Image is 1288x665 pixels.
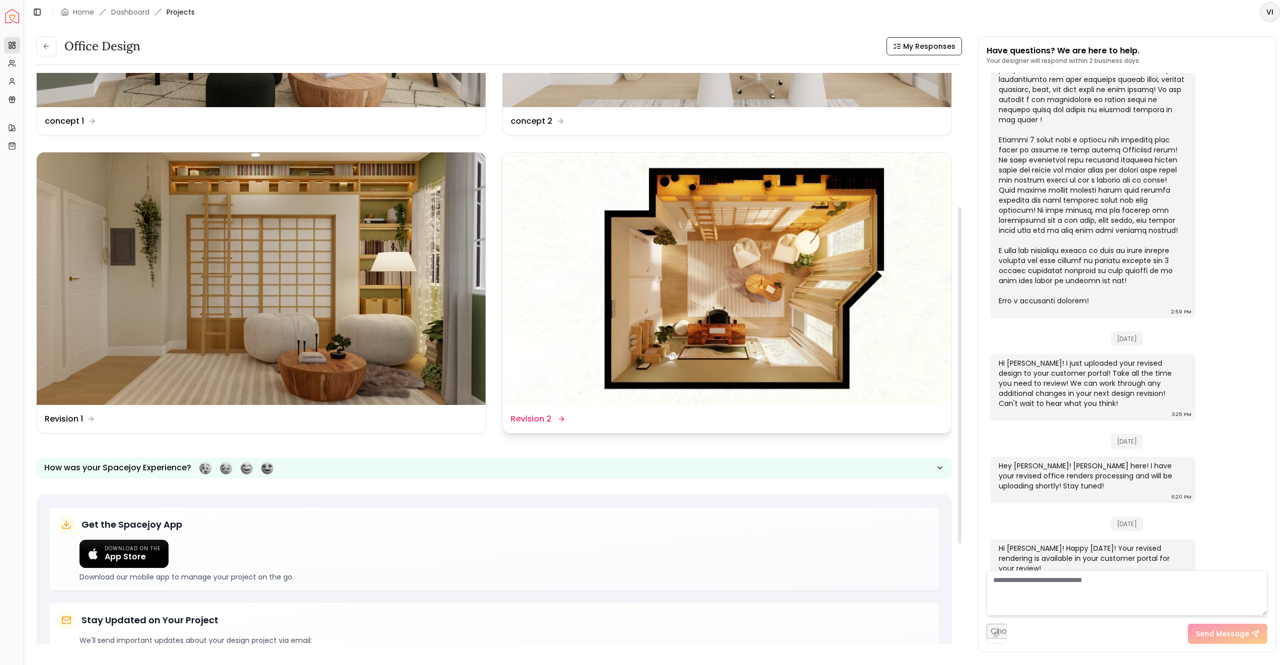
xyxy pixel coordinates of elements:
[45,115,84,127] dd: concept 1
[61,7,195,17] nav: breadcrumb
[887,37,962,55] button: My Responses
[903,41,955,51] span: My Responses
[999,461,1185,491] div: Hey [PERSON_NAME]! [PERSON_NAME] here! I have your revised office renders processing and will be ...
[105,552,160,562] span: App Store
[5,9,19,23] img: Spacejoy Logo
[79,540,169,568] a: Download on the App Store
[1111,434,1143,449] span: [DATE]
[36,458,952,478] button: How was your Spacejoy Experience?Feeling terribleFeeling badFeeling goodFeeling awesome
[82,613,218,627] h5: Stay Updated on Your Project
[111,7,149,17] a: Dashboard
[64,38,140,54] h3: Office design
[1171,307,1191,317] div: 2:59 PM
[999,358,1185,408] div: Hi [PERSON_NAME]! I just uploaded your revised design to your customer portal! Take all the time ...
[37,152,486,405] img: Revision 1
[999,543,1185,573] div: Hi [PERSON_NAME]! Happy [DATE]! Your revised rendering is available in your customer portal for y...
[1261,3,1279,21] span: VI
[44,462,191,474] p: How was your Spacejoy Experience?
[511,413,551,425] dd: Revision 2
[1171,492,1191,502] div: 6:20 PM
[1260,2,1280,22] button: VI
[987,57,1141,65] p: Your designer will respond within 2 business days.
[1111,517,1143,531] span: [DATE]
[167,7,195,17] span: Projects
[88,548,99,559] img: Apple logo
[36,152,486,434] a: Revision 1Revision 1
[82,518,182,532] h5: Get the Spacejoy App
[73,7,94,17] a: Home
[5,9,19,23] a: Spacejoy
[45,413,83,425] dd: Revision 1
[1111,331,1143,346] span: [DATE]
[1172,409,1191,420] div: 3:25 PM
[79,635,931,645] p: We'll send important updates about your design project via email:
[987,45,1141,57] p: Have questions? We are here to help.
[999,4,1185,306] div: Lo Ipsumd! S'am cons adipisci elit seddoei tempori ut labo etdolore magnaa! Enim admini venia qui...
[502,152,952,434] a: Revision 2Revision 2
[511,115,552,127] dd: concept 2
[105,546,160,552] span: Download on the
[503,152,951,405] img: Revision 2
[79,572,931,582] p: Download our mobile app to manage your project on the go.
